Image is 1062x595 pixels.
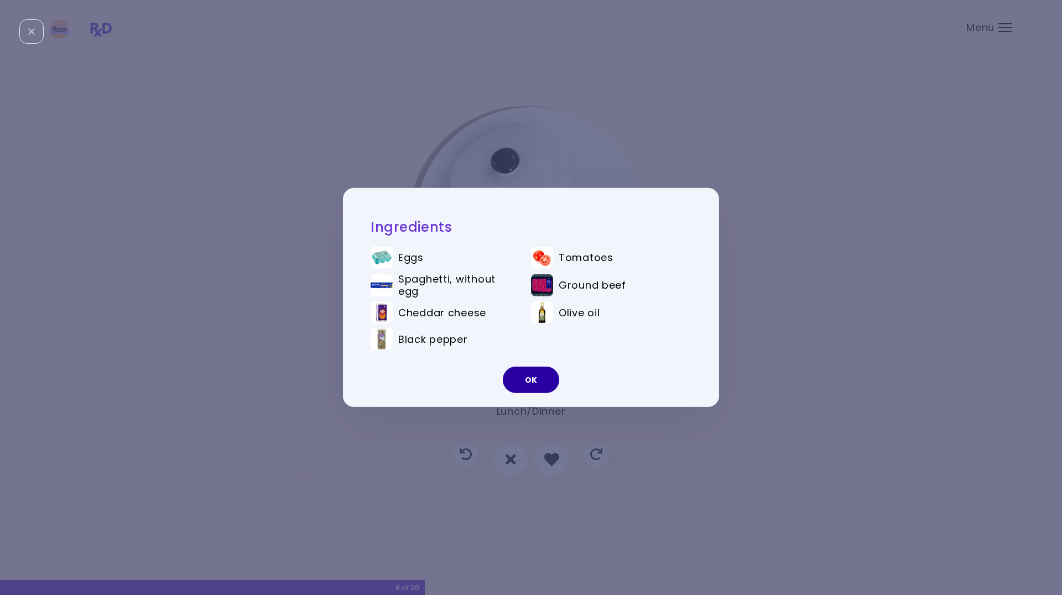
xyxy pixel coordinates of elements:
div: Close [19,19,44,44]
span: Black pepper [398,333,468,345]
span: Ground beef [559,279,626,291]
span: Cheddar cheese [398,306,486,319]
span: Eggs [398,252,424,264]
h2: Ingredients [371,218,691,236]
span: Spaghetti, without egg [398,273,515,297]
span: Tomatoes [559,252,613,264]
span: Olive oil [559,306,600,319]
button: OK [503,367,559,393]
